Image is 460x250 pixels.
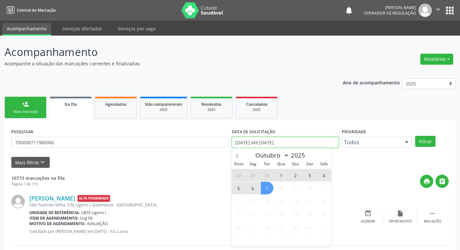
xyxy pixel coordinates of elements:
[105,102,127,107] span: Agendados
[232,137,339,148] input: Selecione um intervalo
[81,210,106,215] span: UBSF Ligeiro I
[5,5,56,16] a: Central de Marcação
[439,178,446,185] i: 
[195,107,228,112] div: 2025
[113,23,160,34] a: Serviços por vaga
[364,10,416,16] span: Operador de regulação
[247,182,259,194] span: Outubro 6, 2025
[303,221,316,233] span: Outubro 31, 2025
[247,221,259,233] span: Outubro 27, 2025
[289,151,310,159] input: Year
[364,5,416,10] div: [PERSON_NAME]
[2,23,51,36] a: Acompanhamento
[423,178,430,185] i: print
[289,208,302,220] span: Outubro 23, 2025
[39,159,46,166] i: keyboard_arrow_down
[11,137,229,148] input: Nome, CNS
[261,169,273,181] span: Setembro 30, 2025
[29,210,80,215] b: Unidade de referência:
[29,229,352,234] p: Solicitado por [PERSON_NAME] em [DATE] - há 2 anos
[415,136,435,147] button: Filtrar
[58,23,107,34] a: Serviços ofertados
[318,182,330,194] span: Outubro 11, 2025
[65,102,77,107] span: Na fila
[246,102,268,107] span: Cancelados
[11,195,25,208] img: img
[418,4,432,17] img: img
[145,102,182,107] span: Não compareceram
[344,6,353,15] button: notifications
[289,234,302,246] span: Novembro 6, 2025
[252,151,289,160] select: Month
[342,127,366,137] label: Prioridade
[289,169,302,181] span: Outubro 2, 2025
[420,54,453,65] button: Relatórios
[275,169,288,181] span: Outubro 1, 2025
[145,107,182,112] div: 2025
[29,221,86,226] b: Motivo de agendamento:
[318,234,330,246] span: Novembro 8, 2025
[232,195,245,207] span: Outubro 12, 2025
[303,234,316,246] span: Novembro 7, 2025
[29,215,79,221] b: Item de agendamento:
[87,221,108,226] span: AVALIAÇÃO
[246,162,260,166] span: Seg
[261,195,273,207] span: Outubro 14, 2025
[289,195,302,207] span: Outubro 16, 2025
[420,175,433,188] button: print
[444,5,455,16] button: apps
[275,234,288,246] span: Novembro 5, 2025
[303,208,316,220] span: Outubro 24, 2025
[232,182,245,194] span: Outubro 5, 2025
[303,182,316,194] span: Outubro 10, 2025
[275,221,288,233] span: Outubro 29, 2025
[303,169,316,181] span: Outubro 3, 2025
[344,139,399,146] span: Todos
[289,221,302,233] span: Outubro 30, 2025
[247,195,259,207] span: Outubro 13, 2025
[232,162,246,166] span: Dom
[318,221,330,233] span: Novembro 1, 2025
[261,221,273,233] span: Outubro 28, 2025
[11,175,65,181] strong: 10773 marcações na fila
[364,210,372,217] i: event_available
[275,195,288,207] span: Outubro 15, 2025
[9,109,42,114] div: Nova marcação
[343,78,400,86] p: Ano de acompanhamento
[429,210,436,217] i: 
[232,208,245,220] span: Outubro 19, 2025
[302,162,317,166] span: Sex
[29,195,75,202] a: [PERSON_NAME]
[289,182,302,194] span: Outubro 9, 2025
[275,208,288,220] span: Outubro 22, 2025
[11,127,33,137] label: PESQUISAR
[201,102,221,107] span: Resolvidos
[232,221,245,233] span: Outubro 26, 2025
[5,60,320,67] p: Acompanhe a situação das marcações correntes e finalizadas
[11,157,50,168] button: Mais filtroskeyboard_arrow_down
[232,169,245,181] span: Setembro 28, 2025
[389,219,412,224] div: Exportar (PDF)
[424,219,441,224] div: Mais ações
[11,181,65,187] div: Página 1 de 719
[29,202,352,208] div: Sitio Fazenda Velha, S/N, Ligeiro I, Queimadas - [GEOGRAPHIC_DATA]
[22,101,29,108] div: person_add
[247,208,259,220] span: Outubro 20, 2025
[80,215,93,221] span: Usg Pé
[318,195,330,207] span: Outubro 18, 2025
[232,127,275,137] label: DATA DE SOLICITAÇÃO
[232,234,245,246] span: Novembro 2, 2025
[317,162,331,166] span: Sáb
[288,162,302,166] span: Qui
[432,4,444,17] button: 
[260,162,274,166] span: Ter
[240,107,273,112] div: 2025
[261,208,273,220] span: Outubro 21, 2025
[261,182,273,194] span: Outubro 7, 2025
[397,210,404,217] i: insert_drive_file
[5,44,320,60] p: Acompanhamento
[275,182,288,194] span: Outubro 8, 2025
[318,169,330,181] span: Outubro 4, 2025
[435,175,449,188] button: 
[434,6,442,13] i: 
